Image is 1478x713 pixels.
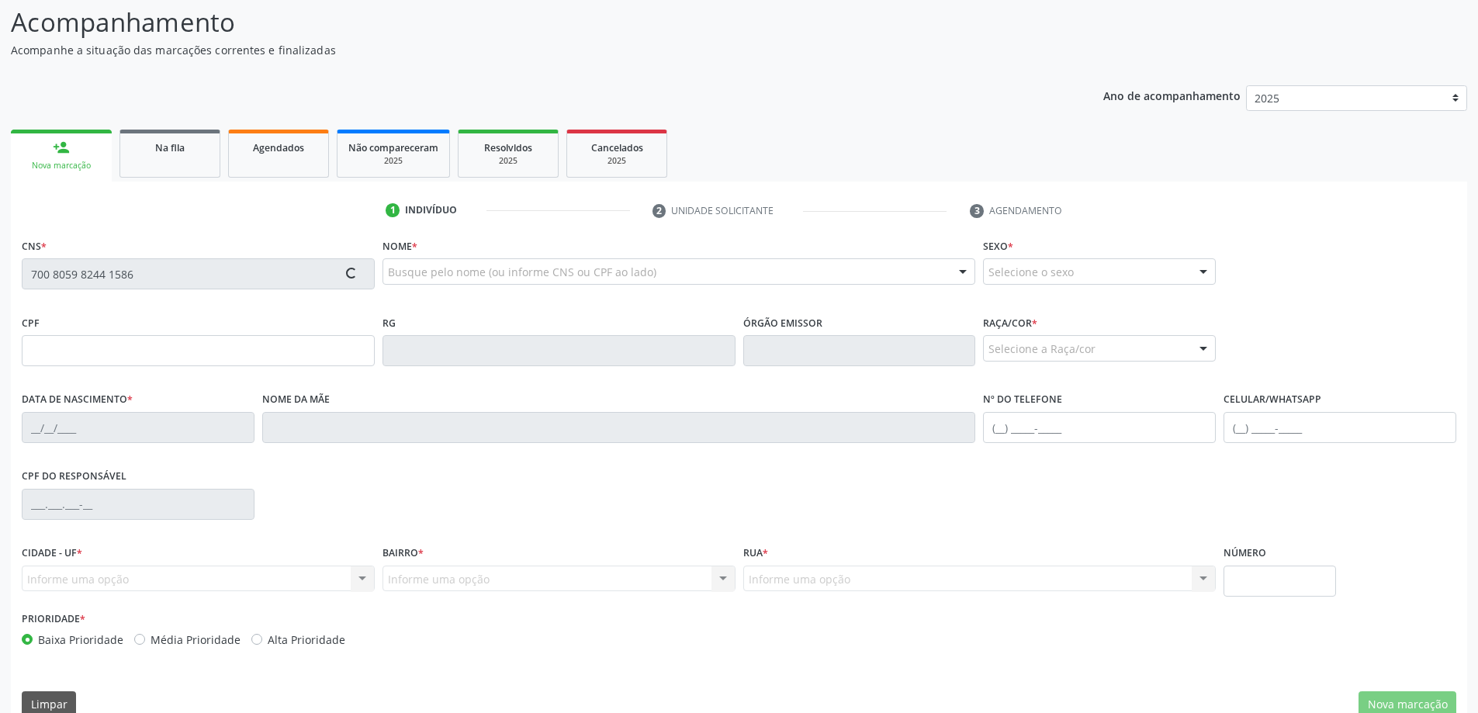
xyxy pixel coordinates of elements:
[151,632,241,648] label: Média Prioridade
[484,141,532,154] span: Resolvidos
[469,155,547,167] div: 2025
[53,139,70,156] div: person_add
[382,311,396,335] label: RG
[983,311,1037,335] label: Raça/cor
[983,234,1013,258] label: Sexo
[1224,412,1456,443] input: (__) _____-_____
[743,542,768,566] label: Rua
[262,388,330,412] label: Nome da mãe
[578,155,656,167] div: 2025
[591,141,643,154] span: Cancelados
[1224,388,1321,412] label: Celular/WhatsApp
[22,542,82,566] label: Cidade - UF
[11,3,1030,42] p: Acompanhamento
[22,489,254,520] input: ___.___.___-__
[348,155,438,167] div: 2025
[22,388,133,412] label: Data de nascimento
[155,141,185,154] span: Na fila
[382,542,424,566] label: Bairro
[22,465,126,489] label: CPF do responsável
[22,412,254,443] input: __/__/____
[22,234,47,258] label: CNS
[22,607,85,632] label: Prioridade
[1103,85,1241,105] p: Ano de acompanhamento
[22,311,40,335] label: CPF
[22,160,101,171] div: Nova marcação
[388,264,656,280] span: Busque pelo nome (ou informe CNS ou CPF ao lado)
[983,412,1216,443] input: (__) _____-_____
[988,341,1096,357] span: Selecione a Raça/cor
[1224,542,1266,566] label: Número
[348,141,438,154] span: Não compareceram
[382,234,417,258] label: Nome
[983,388,1062,412] label: Nº do Telefone
[268,632,345,648] label: Alta Prioridade
[253,141,304,154] span: Agendados
[11,42,1030,58] p: Acompanhe a situação das marcações correntes e finalizadas
[386,203,400,217] div: 1
[38,632,123,648] label: Baixa Prioridade
[743,311,822,335] label: Órgão emissor
[405,203,457,217] div: Indivíduo
[988,264,1074,280] span: Selecione o sexo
